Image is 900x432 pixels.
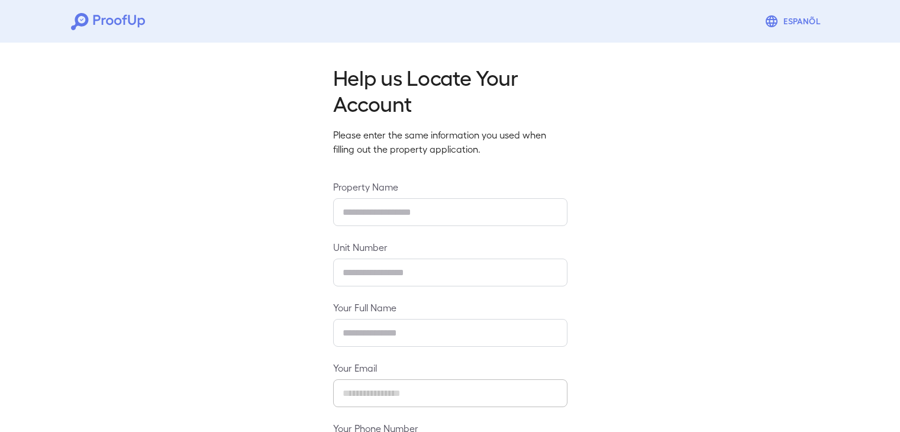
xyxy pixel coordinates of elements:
[333,180,567,194] label: Property Name
[333,64,567,116] h2: Help us Locate Your Account
[333,128,567,156] p: Please enter the same information you used when filling out the property application.
[760,9,829,33] button: Espanõl
[333,240,567,254] label: Unit Number
[333,301,567,314] label: Your Full Name
[333,361,567,375] label: Your Email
